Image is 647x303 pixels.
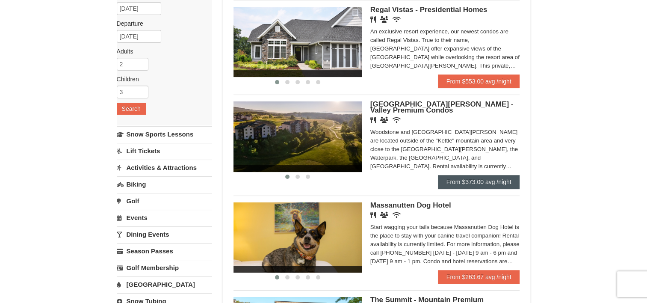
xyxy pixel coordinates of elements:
[370,16,376,23] i: Restaurant
[370,212,376,218] i: Restaurant
[380,16,388,23] i: Banquet Facilities
[117,210,212,226] a: Events
[117,260,212,276] a: Golf Membership
[117,103,146,115] button: Search
[438,74,520,88] a: From $553.00 avg /night
[370,27,520,70] div: An exclusive resort experience, our newest condos are called Regal Vistas. True to their name, [G...
[393,117,401,123] i: Wireless Internet (free)
[117,243,212,259] a: Season Passes
[380,117,388,123] i: Banquet Facilities
[117,143,212,159] a: Lift Tickets
[370,201,451,209] span: Massanutten Dog Hotel
[370,100,514,114] span: [GEOGRAPHIC_DATA][PERSON_NAME] - Valley Premium Condos
[370,117,376,123] i: Restaurant
[438,175,520,189] a: From $373.00 avg /night
[117,160,212,175] a: Activities & Attractions
[393,16,401,23] i: Wireless Internet (free)
[117,47,206,56] label: Adults
[117,75,206,83] label: Children
[380,212,388,218] i: Banquet Facilities
[370,128,520,171] div: Woodstone and [GEOGRAPHIC_DATA][PERSON_NAME] are located outside of the "Kettle" mountain area an...
[370,223,520,266] div: Start wagging your tails because Massanutten Dog Hotel is the place to stay with your canine trav...
[370,6,487,14] span: Regal Vistas - Presidential Homes
[117,226,212,242] a: Dining Events
[117,126,212,142] a: Snow Sports Lessons
[438,270,520,284] a: From $263.67 avg /night
[117,19,206,28] label: Departure
[117,193,212,209] a: Golf
[117,176,212,192] a: Biking
[117,276,212,292] a: [GEOGRAPHIC_DATA]
[393,212,401,218] i: Wireless Internet (free)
